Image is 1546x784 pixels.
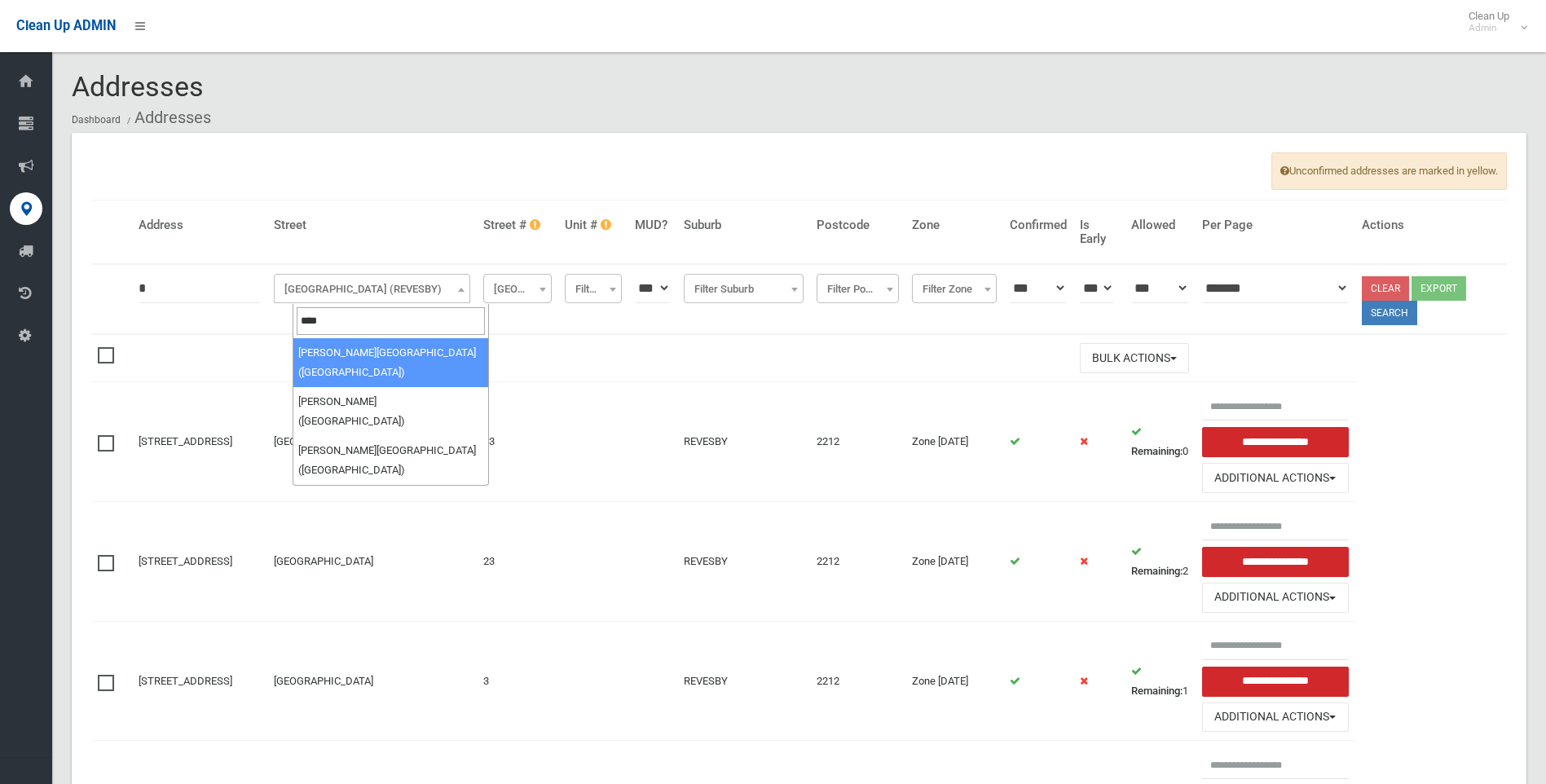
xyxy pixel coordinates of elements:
h4: Actions [1362,218,1500,232]
td: Zone [DATE] [905,502,1003,622]
span: Filter Zone [912,274,997,303]
a: [STREET_ADDRESS] [139,675,232,687]
h4: Zone [912,218,997,232]
h4: Confirmed [1010,218,1067,232]
td: [GEOGRAPHIC_DATA] [267,621,477,741]
td: REVESBY [677,502,810,622]
td: 1 [1125,621,1196,741]
button: Search [1362,301,1417,325]
button: Export [1412,276,1466,301]
td: 2212 [810,502,905,622]
button: Additional Actions [1202,583,1349,613]
span: Wilberforce Road (REVESBY) [274,274,470,303]
td: 2212 [810,382,905,502]
span: Unconfirmed addresses are marked in yellow. [1271,152,1507,190]
button: Additional Actions [1202,703,1349,733]
td: Zone [DATE] [905,382,1003,502]
h4: Is Early [1080,218,1118,245]
td: REVESBY [677,382,810,502]
td: 0 [1125,382,1196,502]
strong: Remaining: [1131,685,1183,697]
h4: Street # [483,218,552,232]
span: Filter Unit # [569,278,618,301]
a: [STREET_ADDRESS] [139,555,232,567]
span: Clean Up ADMIN [16,18,116,33]
a: [STREET_ADDRESS] [139,435,232,447]
span: Clean Up [1460,10,1526,34]
td: Zone [DATE] [905,621,1003,741]
small: Admin [1469,22,1509,34]
td: [GEOGRAPHIC_DATA] [267,382,477,502]
h4: Unit # [565,218,622,232]
span: Filter Street # [487,278,548,301]
a: Clear [1362,276,1409,301]
td: 2 [1125,502,1196,622]
strong: Remaining: [1131,445,1183,457]
li: [PERSON_NAME][GEOGRAPHIC_DATA] ([GEOGRAPHIC_DATA]) [293,338,488,387]
h4: Allowed [1131,218,1189,232]
span: Filter Suburb [688,278,799,301]
li: Addresses [123,103,211,133]
h4: Postcode [817,218,899,232]
h4: Suburb [684,218,804,232]
span: Wilberforce Road (REVESBY) [278,278,466,301]
td: 13 [477,382,558,502]
td: 2212 [810,621,905,741]
span: Filter Postcode [817,274,899,303]
h4: MUD? [635,218,671,232]
span: Addresses [72,70,204,103]
button: Additional Actions [1202,463,1349,493]
a: Dashboard [72,114,121,126]
td: 23 [477,502,558,622]
td: REVESBY [677,621,810,741]
li: [PERSON_NAME] ([GEOGRAPHIC_DATA]) [293,387,488,436]
span: Filter Unit # [565,274,622,303]
span: Filter Suburb [684,274,804,303]
button: Bulk Actions [1080,343,1189,373]
span: Filter Street # [483,274,552,303]
span: Filter Postcode [821,278,895,301]
h4: Street [274,218,470,232]
td: [GEOGRAPHIC_DATA] [267,502,477,622]
h4: Per Page [1202,218,1349,232]
li: [PERSON_NAME][GEOGRAPHIC_DATA] ([GEOGRAPHIC_DATA]) [293,436,488,485]
td: 3 [477,621,558,741]
h4: Address [139,218,261,232]
span: Filter Zone [916,278,993,301]
strong: Remaining: [1131,565,1183,577]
